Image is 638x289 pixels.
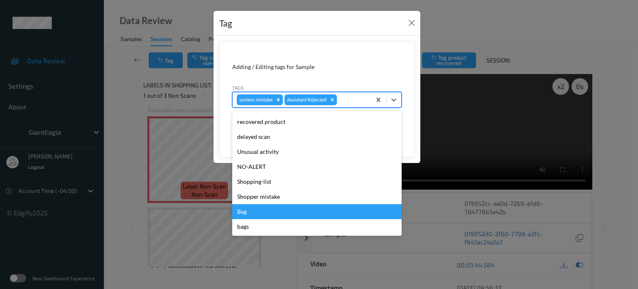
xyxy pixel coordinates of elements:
div: bags [232,219,402,234]
div: Shopping-list [232,174,402,189]
div: Assistant Rejected [285,94,328,105]
label: Tags [232,84,244,91]
div: system-mistake [237,94,274,105]
div: Unusual activity [232,144,402,159]
div: Remove system-mistake [274,94,283,105]
div: Bag [232,204,402,219]
div: Tag [219,17,232,30]
button: Close [406,17,417,29]
div: Remove Assistant Rejected [328,94,337,105]
div: NO-ALERT [232,159,402,174]
div: recovered product [232,114,402,129]
div: Shopper mistake [232,189,402,204]
div: Adding / Editing tags for Sample [232,63,402,71]
div: delayed scan [232,129,402,144]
